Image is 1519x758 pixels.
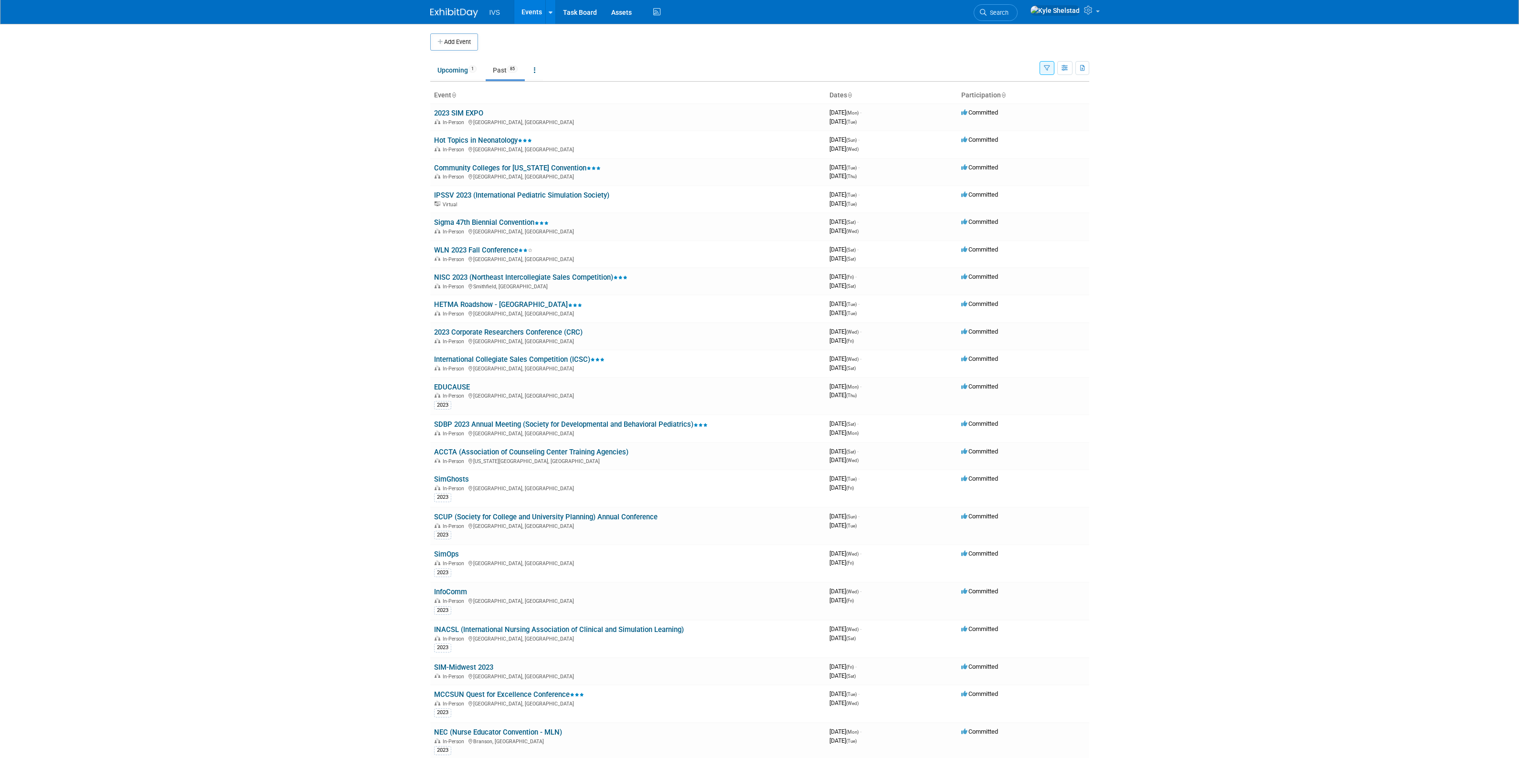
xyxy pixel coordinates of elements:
[858,191,860,198] span: -
[489,9,500,16] span: IVS
[961,625,998,632] span: Committed
[846,449,856,454] span: (Sat)
[434,588,467,596] a: InfoComm
[434,690,584,699] a: MCCSUN Quest for Excellence Conference
[846,384,859,390] span: (Mon)
[961,663,998,670] span: Committed
[443,701,467,707] span: In-Person
[961,164,998,171] span: Committed
[961,246,998,253] span: Committed
[829,273,857,280] span: [DATE]
[860,328,861,335] span: -
[434,457,822,464] div: [US_STATE][GEOGRAPHIC_DATA], [GEOGRAPHIC_DATA]
[434,282,822,290] div: Smithfield, [GEOGRAPHIC_DATA]
[434,559,822,567] div: [GEOGRAPHIC_DATA], [GEOGRAPHIC_DATA]
[961,550,998,557] span: Committed
[860,728,861,735] span: -
[829,227,859,234] span: [DATE]
[857,420,859,427] span: -
[434,448,628,456] a: ACCTA (Association of Counseling Center Training Agencies)
[443,458,467,464] span: In-Person
[435,560,440,565] img: In-Person Event
[434,401,451,410] div: 2023
[434,531,451,539] div: 2023
[443,201,460,208] span: Virtual
[846,421,856,427] span: (Sat)
[857,218,859,225] span: -
[434,728,562,737] a: NEC (Nurse Educator Convention - MLN)
[961,328,998,335] span: Committed
[434,746,451,755] div: 2023
[860,588,861,595] span: -
[434,737,822,745] div: Branson, [GEOGRAPHIC_DATA]
[829,172,857,179] span: [DATE]
[435,147,440,151] img: In-Person Event
[846,514,857,519] span: (Sun)
[435,738,440,743] img: In-Person Event
[435,229,440,233] img: In-Person Event
[435,366,440,370] img: In-Person Event
[443,560,467,567] span: In-Person
[829,420,859,427] span: [DATE]
[846,311,857,316] span: (Tue)
[846,274,854,280] span: (Fri)
[829,309,857,316] span: [DATE]
[860,355,861,362] span: -
[435,636,440,641] img: In-Person Event
[847,91,852,99] a: Sort by Start Date
[434,364,822,372] div: [GEOGRAPHIC_DATA], [GEOGRAPHIC_DATA]
[435,284,440,288] img: In-Person Event
[434,255,822,263] div: [GEOGRAPHIC_DATA], [GEOGRAPHIC_DATA]
[434,355,605,364] a: International Collegiate Sales Competition (ICSC)
[434,172,822,180] div: [GEOGRAPHIC_DATA], [GEOGRAPHIC_DATA]
[846,627,859,632] span: (Wed)
[829,475,860,482] span: [DATE]
[434,634,822,642] div: [GEOGRAPHIC_DATA], [GEOGRAPHIC_DATA]
[846,174,857,179] span: (Thu)
[443,119,467,126] span: In-Person
[443,147,467,153] span: In-Person
[860,109,861,116] span: -
[435,431,440,435] img: In-Person Event
[846,598,854,603] span: (Fri)
[435,674,440,678] img: In-Person Event
[1030,5,1080,16] img: Kyle Shelstad
[443,523,467,529] span: In-Person
[434,383,470,391] a: EDUCAUSE
[451,91,456,99] a: Sort by Event Name
[443,338,467,345] span: In-Person
[829,588,861,595] span: [DATE]
[829,255,856,262] span: [DATE]
[434,493,451,502] div: 2023
[434,699,822,707] div: [GEOGRAPHIC_DATA], [GEOGRAPHIC_DATA]
[434,475,469,484] a: SimGhosts
[435,458,440,463] img: In-Person Event
[846,366,856,371] span: (Sat)
[961,136,998,143] span: Committed
[829,246,859,253] span: [DATE]
[435,701,440,705] img: In-Person Event
[846,729,859,735] span: (Mon)
[846,256,856,262] span: (Sat)
[829,663,857,670] span: [DATE]
[860,550,861,557] span: -
[846,476,857,482] span: (Tue)
[829,300,860,307] span: [DATE]
[961,448,998,455] span: Committed
[846,192,857,198] span: (Tue)
[846,458,859,463] span: (Wed)
[829,383,861,390] span: [DATE]
[846,664,854,670] span: (Fri)
[829,391,857,399] span: [DATE]
[957,87,1089,104] th: Participation
[435,393,440,398] img: In-Person Event
[829,337,854,344] span: [DATE]
[860,625,861,632] span: -
[434,391,822,399] div: [GEOGRAPHIC_DATA], [GEOGRAPHIC_DATA]
[434,273,627,282] a: NISC 2023 (Northeast Intercollegiate Sales Competition)
[961,218,998,225] span: Committed
[434,328,583,337] a: 2023 Corporate Researchers Conference (CRC)
[434,663,493,672] a: SIM-Midwest 2023
[857,246,859,253] span: -
[434,484,822,492] div: [GEOGRAPHIC_DATA], [GEOGRAPHIC_DATA]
